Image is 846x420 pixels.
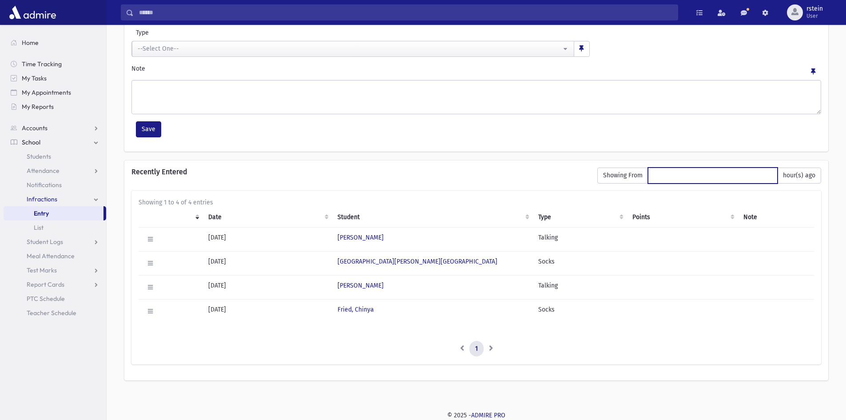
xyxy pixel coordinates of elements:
h6: Recently Entered [131,168,588,176]
span: Report Cards [27,280,64,288]
span: Teacher Schedule [27,309,76,317]
a: Accounts [4,121,106,135]
span: Time Tracking [22,60,62,68]
a: [PERSON_NAME] [338,282,384,289]
a: List [4,220,106,235]
span: School [22,138,40,146]
span: PTC Schedule [27,295,65,303]
a: Time Tracking [4,57,106,71]
span: User [806,12,823,20]
td: [DATE] [203,251,332,275]
a: Attendance [4,164,106,178]
a: Meal Attendance [4,249,106,263]
a: My Reports [4,100,106,114]
span: Accounts [22,124,48,132]
button: Save [136,121,161,137]
img: AdmirePro [7,4,58,21]
span: Notifications [27,181,62,189]
div: --Select One-- [138,44,561,53]
span: hour(s) ago [777,168,821,184]
span: Meal Attendance [27,252,75,260]
a: 1 [469,341,484,357]
span: My Tasks [22,74,47,82]
div: © 2025 - [121,411,832,420]
label: Note [131,64,145,76]
button: --Select One-- [132,41,574,57]
span: Student Logs [27,238,63,246]
span: Entry [34,209,49,217]
td: [DATE] [203,299,332,323]
td: [DATE] [203,275,332,299]
span: Infractions [27,195,57,203]
a: ADMIRE PRO [471,412,505,419]
a: [PERSON_NAME] [338,234,384,241]
a: Fried, Chinya [338,306,374,313]
a: Teacher Schedule [4,306,106,320]
td: Socks [533,251,627,275]
span: My Reports [22,103,54,111]
a: My Appointments [4,85,106,100]
div: Showing 1 to 4 of 4 entries [139,198,814,207]
a: School [4,135,106,149]
span: Home [22,39,39,47]
th: Date: activate to sort column ascending [203,207,332,228]
span: List [34,224,44,232]
a: Entry [4,206,103,220]
span: Test Marks [27,266,57,274]
a: PTC Schedule [4,292,106,306]
a: Report Cards [4,277,106,292]
th: Student: activate to sort column ascending [332,207,533,228]
td: Talking [533,275,627,299]
a: Notifications [4,178,106,192]
span: My Appointments [22,88,71,96]
a: [GEOGRAPHIC_DATA][PERSON_NAME][GEOGRAPHIC_DATA] [338,258,497,265]
a: Students [4,149,106,164]
a: Home [4,36,106,50]
span: Showing From [597,168,648,184]
a: Test Marks [4,263,106,277]
a: Infractions [4,192,106,206]
span: Attendance [27,167,60,175]
a: Student Logs [4,235,106,249]
input: Search [134,4,678,20]
td: Talking [533,227,627,251]
span: Students [27,152,51,160]
td: [DATE] [203,227,332,251]
label: Type [131,28,361,37]
th: Note [738,207,814,228]
span: rstein [806,5,823,12]
td: Socks [533,299,627,323]
th: Type: activate to sort column ascending [533,207,627,228]
th: Points: activate to sort column ascending [627,207,738,228]
a: My Tasks [4,71,106,85]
